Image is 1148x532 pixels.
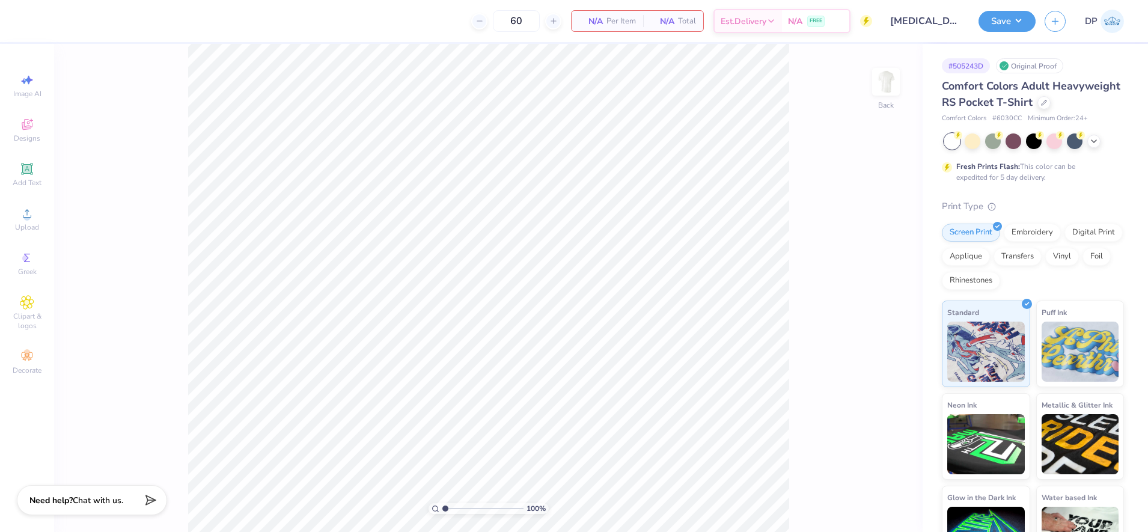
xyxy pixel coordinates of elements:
[13,89,41,99] span: Image AI
[994,248,1042,266] div: Transfers
[721,15,766,28] span: Est. Delivery
[942,114,986,124] span: Comfort Colors
[942,224,1000,242] div: Screen Print
[1042,399,1113,411] span: Metallic & Glitter Ink
[992,114,1022,124] span: # 6030CC
[956,161,1104,183] div: This color can be expedited for 5 day delivery.
[15,222,39,232] span: Upload
[947,399,977,411] span: Neon Ink
[13,178,41,188] span: Add Text
[996,58,1063,73] div: Original Proof
[1064,224,1123,242] div: Digital Print
[942,272,1000,290] div: Rhinestones
[942,200,1124,213] div: Print Type
[527,503,546,514] span: 100 %
[1101,10,1124,33] img: Darlene Padilla
[13,365,41,375] span: Decorate
[979,11,1036,32] button: Save
[650,15,674,28] span: N/A
[14,133,40,143] span: Designs
[788,15,802,28] span: N/A
[956,162,1020,171] strong: Fresh Prints Flash:
[29,495,73,506] strong: Need help?
[942,248,990,266] div: Applique
[1082,248,1111,266] div: Foil
[947,306,979,319] span: Standard
[878,100,894,111] div: Back
[6,311,48,331] span: Clipart & logos
[73,495,123,506] span: Chat with us.
[942,79,1120,109] span: Comfort Colors Adult Heavyweight RS Pocket T-Shirt
[18,267,37,277] span: Greek
[1004,224,1061,242] div: Embroidery
[1045,248,1079,266] div: Vinyl
[1028,114,1088,124] span: Minimum Order: 24 +
[1042,322,1119,382] img: Puff Ink
[579,15,603,28] span: N/A
[1085,10,1124,33] a: DP
[947,491,1016,504] span: Glow in the Dark Ink
[606,15,636,28] span: Per Item
[810,17,822,25] span: FREE
[1085,14,1098,28] span: DP
[874,70,898,94] img: Back
[881,9,969,33] input: Untitled Design
[1042,414,1119,474] img: Metallic & Glitter Ink
[1042,306,1067,319] span: Puff Ink
[493,10,540,32] input: – –
[947,414,1025,474] img: Neon Ink
[947,322,1025,382] img: Standard
[942,58,990,73] div: # 505243D
[678,15,696,28] span: Total
[1042,491,1097,504] span: Water based Ink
